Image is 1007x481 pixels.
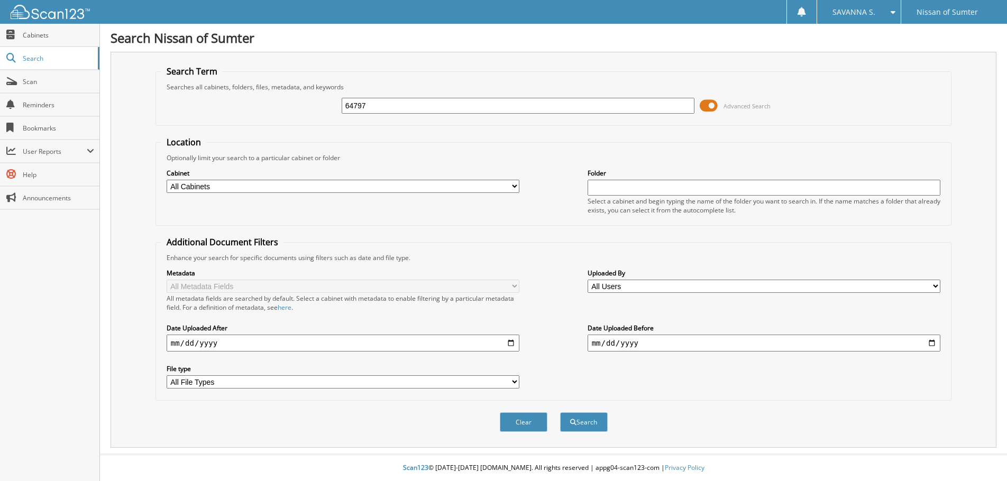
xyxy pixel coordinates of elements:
div: All metadata fields are searched by default. Select a cabinet with metadata to enable filtering b... [167,294,520,312]
label: Folder [588,169,941,178]
span: Nissan of Sumter [917,9,978,15]
span: User Reports [23,147,87,156]
legend: Location [161,136,206,148]
span: Cabinets [23,31,94,40]
span: Bookmarks [23,124,94,133]
div: © [DATE]-[DATE] [DOMAIN_NAME]. All rights reserved | appg04-scan123-com | [100,455,1007,481]
input: end [588,335,941,351]
div: Searches all cabinets, folders, files, metadata, and keywords [161,82,946,91]
button: Clear [500,412,547,432]
span: Help [23,170,94,179]
legend: Additional Document Filters [161,236,283,248]
span: SAVANNA S. [832,9,875,15]
label: Metadata [167,269,520,277]
img: scan123-logo-white.svg [11,5,90,19]
a: here [278,303,291,312]
label: Date Uploaded Before [588,323,941,332]
div: Optionally limit your search to a particular cabinet or folder [161,153,946,162]
span: Reminders [23,100,94,109]
div: Enhance your search for specific documents using filters such as date and file type. [161,253,946,262]
iframe: Chat Widget [954,430,1007,481]
span: Advanced Search [724,102,771,110]
span: Announcements [23,193,94,202]
input: start [167,335,520,351]
span: Scan [23,77,94,86]
label: Uploaded By [588,269,941,277]
span: Scan123 [403,463,428,472]
button: Search [560,412,608,432]
label: File type [167,364,520,373]
a: Privacy Policy [665,463,704,472]
span: Search [23,54,93,63]
div: Select a cabinet and begin typing the name of the folder you want to search in. If the name match... [588,197,941,215]
legend: Search Term [161,66,223,77]
label: Date Uploaded After [167,323,520,332]
label: Cabinet [167,169,520,178]
h1: Search Nissan of Sumter [111,29,996,47]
